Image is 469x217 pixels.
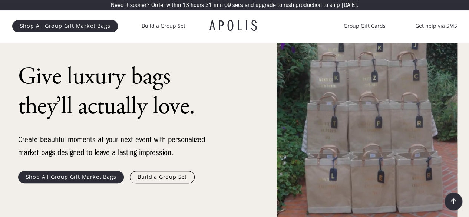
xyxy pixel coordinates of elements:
[224,2,231,9] p: 09
[415,22,457,30] a: Get help via SMS
[12,20,118,32] a: Shop All Group Gift Market Bags
[245,2,359,9] p: and upgrade to rush production to ship [DATE].
[142,22,185,30] a: Build a Group Set
[111,2,181,9] p: Need it sooner? Order within
[18,62,211,121] h1: Give luxury bags they’ll actually love.
[18,133,211,159] div: Create beautiful moments at your next event with personalized market bags designed to leave a las...
[209,19,260,33] a: APOLIS
[130,171,195,183] a: Build a Group Set
[18,171,124,183] a: Shop All Group Gift Market Bags
[205,2,212,9] p: 31
[232,2,243,9] p: secs
[344,22,386,30] a: Group Gift Cards
[191,2,204,9] p: hours
[214,2,223,9] p: min
[182,2,189,9] p: 13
